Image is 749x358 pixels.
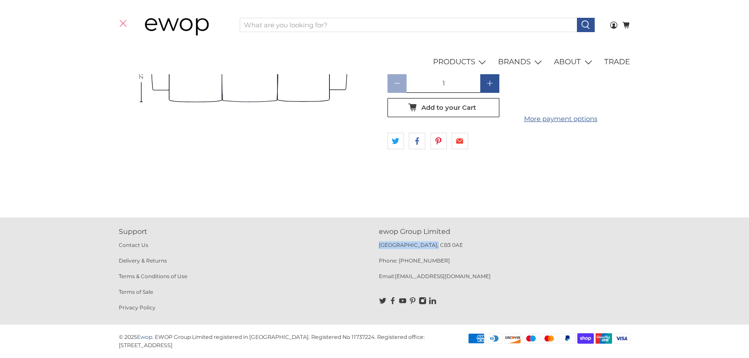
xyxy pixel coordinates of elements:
nav: main navigation [114,50,635,74]
a: [EMAIL_ADDRESS][DOMAIN_NAME] [395,273,491,279]
button: Add to your Cart [388,98,499,117]
a: Contact Us [119,242,148,248]
p: Email: [379,273,630,288]
a: Privacy Policy [119,304,156,311]
a: Terms of Sale [119,289,153,295]
p: © 2025 . [119,334,153,340]
p: Phone: [PHONE_NUMBER] [379,257,630,273]
p: Support [119,227,370,237]
a: BRANDS [493,50,549,74]
p: ewop Group Limited [379,227,630,237]
a: Terms & Conditions of Use [119,273,187,279]
a: PRODUCTS [428,50,493,74]
a: More payment options [505,114,616,124]
a: Delivery & Returns [119,257,167,264]
a: Ewop [137,334,152,340]
p: EWOP Group Limited registered in [GEOGRAPHIC_DATA]. Registered No 11737224. Registered office: [S... [119,334,425,348]
a: ABOUT [549,50,599,74]
p: [GEOGRAPHIC_DATA], CB3 0AE [379,241,630,257]
a: TRADE [599,50,635,74]
span: Add to your Cart [421,104,476,112]
input: What are you looking for? [240,18,577,33]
